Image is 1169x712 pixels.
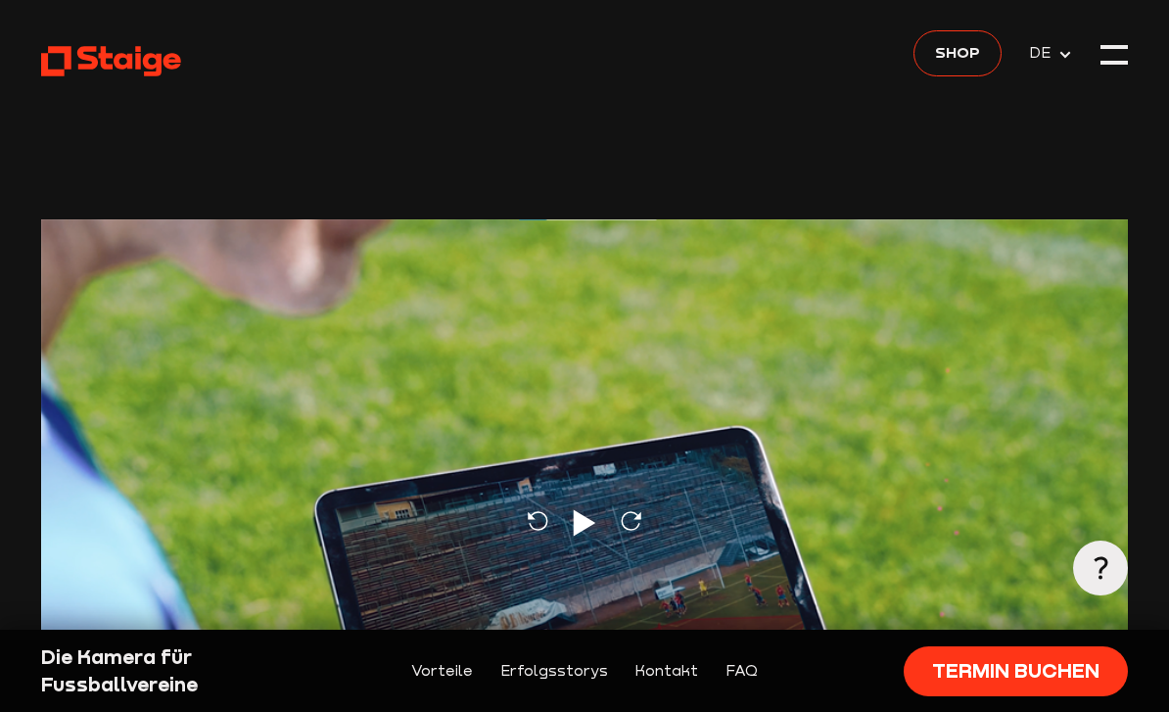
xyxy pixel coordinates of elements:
[411,659,473,683] a: Vorteile
[634,659,698,683] a: Kontakt
[500,659,608,683] a: Erfolgsstorys
[725,659,758,683] a: FAQ
[904,646,1128,696] a: Termin buchen
[41,643,298,698] div: Die Kamera für Fussballvereine
[1029,41,1057,65] span: DE
[935,40,980,64] span: Shop
[913,30,1002,76] a: Shop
